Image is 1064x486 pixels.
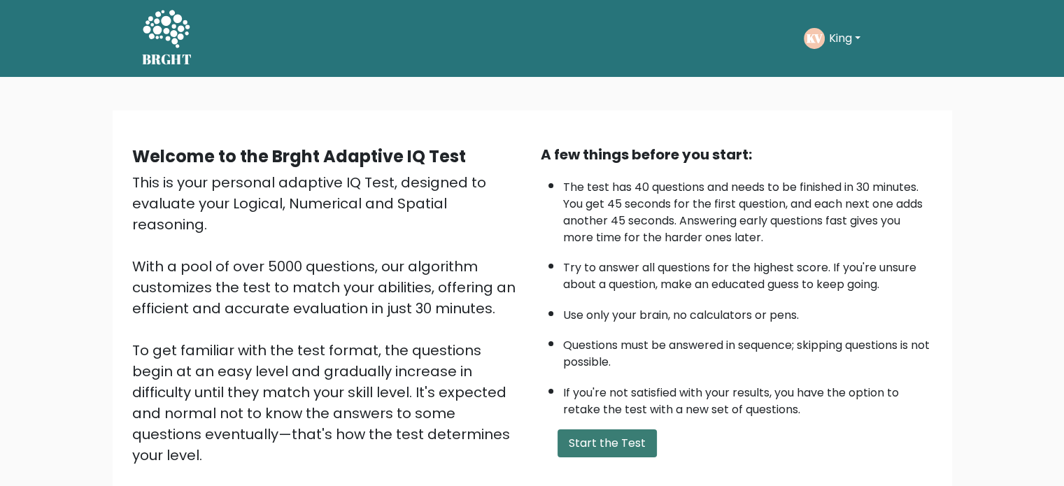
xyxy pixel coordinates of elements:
h5: BRGHT [142,51,192,68]
li: Use only your brain, no calculators or pens. [563,300,932,324]
a: BRGHT [142,6,192,71]
button: Start the Test [558,429,657,457]
li: Try to answer all questions for the highest score. If you're unsure about a question, make an edu... [563,252,932,293]
button: King [825,29,865,48]
li: If you're not satisfied with your results, you have the option to retake the test with a new set ... [563,378,932,418]
div: A few things before you start: [541,144,932,165]
li: The test has 40 questions and needs to be finished in 30 minutes. You get 45 seconds for the firs... [563,172,932,246]
li: Questions must be answered in sequence; skipping questions is not possible. [563,330,932,371]
b: Welcome to the Brght Adaptive IQ Test [132,145,466,168]
text: KV [806,30,822,46]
